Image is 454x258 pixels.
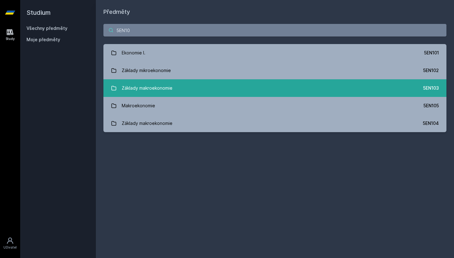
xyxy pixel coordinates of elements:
[423,103,439,109] div: 5EN105
[423,85,439,91] div: 5EN103
[103,8,446,16] h1: Předměty
[122,47,145,59] div: Ekonomie I.
[103,115,446,132] a: Základy makroekonomie 5EN104
[423,67,439,74] div: 5EN102
[103,24,446,36] input: Název nebo ident předmětu…
[103,79,446,97] a: Základy makroekonomie 5EN103
[122,82,172,94] div: Základy makroekonomie
[1,234,19,253] a: Uživatel
[423,120,439,126] div: 5EN104
[3,245,17,250] div: Uživatel
[424,50,439,56] div: 5EN101
[6,36,15,41] div: Study
[122,117,172,130] div: Základy makroekonomie
[26,25,67,31] a: Všechny předměty
[122,99,155,112] div: Makroekonomie
[103,97,446,115] a: Makroekonomie 5EN105
[103,62,446,79] a: Základy mikroekonomie 5EN102
[122,64,171,77] div: Základy mikroekonomie
[26,36,60,43] span: Moje předměty
[103,44,446,62] a: Ekonomie I. 5EN101
[1,25,19,44] a: Study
